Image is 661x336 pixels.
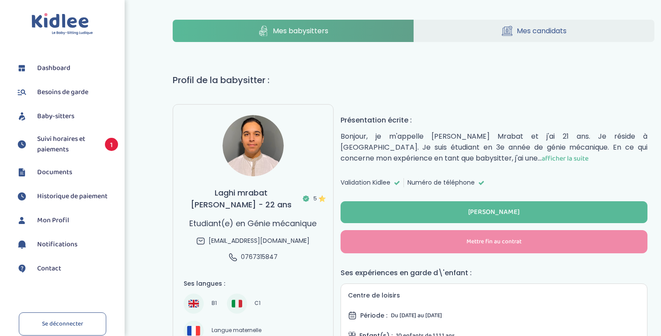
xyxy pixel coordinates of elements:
a: Besoins de garde [15,86,118,99]
span: Dashboard [37,63,70,73]
span: Suivi horaires et paiements [37,134,96,155]
span: Du [DATE] au [DATE] [391,311,442,320]
span: afficher la suite [542,153,588,164]
a: Suivi horaires et paiements 1 [15,134,118,155]
a: Contact [15,262,118,275]
img: suivihoraire.svg [15,190,28,203]
h4: Présentation écrite : [341,115,647,126]
img: profil.svg [15,214,28,227]
span: 5 [313,194,323,203]
img: Anglais [188,298,199,309]
span: Langue maternelle [208,325,264,336]
span: Période : [360,311,387,320]
p: Etudiant(e) en Génie mécanique [189,217,317,229]
a: Baby-sitters [15,110,118,123]
span: Documents [37,167,72,178]
span: 1 [105,138,118,151]
a: Se déconnecter [19,312,106,336]
button: Mettre fin au contrat [341,230,647,253]
img: suivihoraire.svg [15,138,28,151]
a: Mon Profil [15,214,118,227]
span: Mes candidats [517,25,567,36]
a: Documents [15,166,118,179]
span: Mon Profil [37,215,69,226]
span: Validation Kidlee [341,178,390,187]
img: Français [187,326,200,335]
h1: Profil de la babysitter : [173,73,654,87]
span: Mes babysitters [273,25,328,36]
img: besoin.svg [15,86,28,99]
a: Historique de paiement [15,190,118,203]
h4: Ses expériences en garde d\'enfant : [341,267,647,278]
button: [PERSON_NAME] [341,201,647,223]
a: Notifications [15,238,118,251]
h4: Ses langues : [184,279,322,288]
span: Baby-sitters [37,111,74,122]
img: contact.svg [15,262,28,275]
span: Contact [37,263,61,274]
h3: Laghi mrabat [PERSON_NAME] - 22 ans [184,187,322,210]
span: Mettre fin au contrat [466,237,522,246]
div: [PERSON_NAME] [468,207,520,217]
img: dashboard.svg [15,62,28,75]
img: Italien [232,298,242,309]
h5: Centre de loisirs [348,291,640,300]
a: Mes babysitters [173,20,413,42]
img: notification.svg [15,238,28,251]
a: Mes candidats [414,20,654,42]
p: Bonjour, je m'appelle [PERSON_NAME] Mrabat et j'ai 21 ans. Je réside à [GEOGRAPHIC_DATA]. Je suis... [341,131,647,164]
span: Numéro de téléphone [407,178,475,187]
img: logo.svg [31,13,93,35]
img: babysitters.svg [15,110,28,123]
span: 0767315847 [241,252,278,262]
span: Besoins de garde [37,87,88,98]
span: C1 [251,298,264,309]
a: Dashboard [15,62,118,75]
img: avatar [223,115,284,176]
img: documents.svg [15,166,28,179]
span: B1 [208,298,219,309]
span: [EMAIL_ADDRESS][DOMAIN_NAME] [209,236,310,245]
span: Historique de paiement [37,191,108,202]
span: Notifications [37,239,77,250]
